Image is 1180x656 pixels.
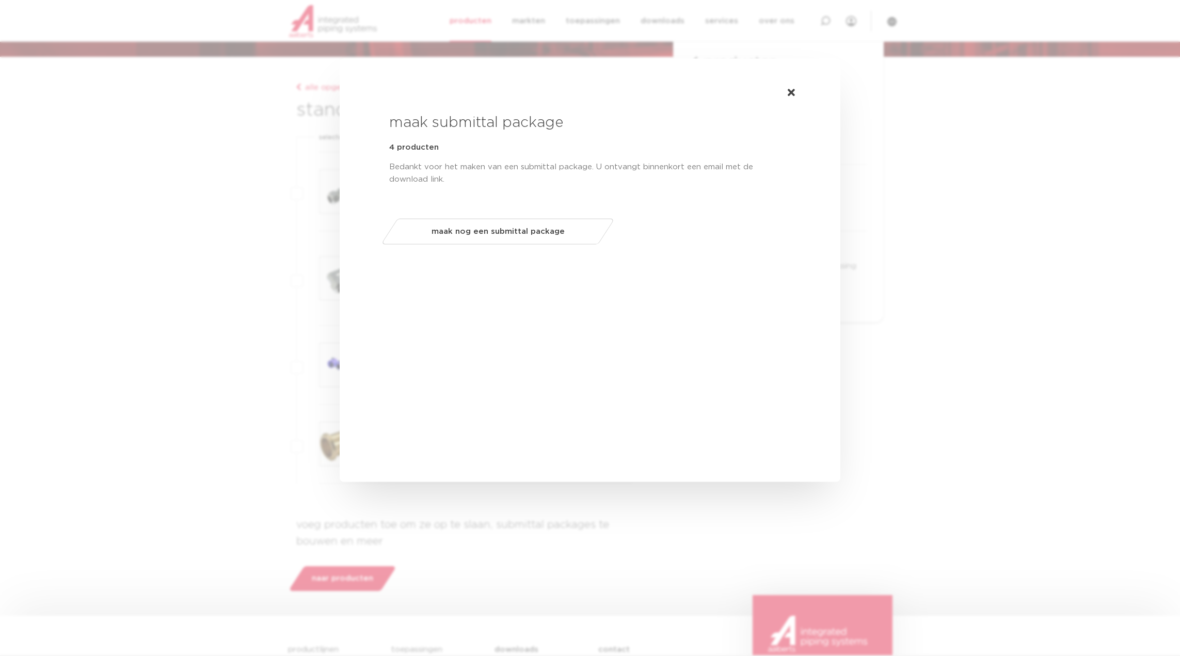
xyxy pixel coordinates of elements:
[389,161,791,186] div: Bedankt voor het maken van een submittal package. U ontvangt binnenkort een email met de download...
[381,219,615,245] a: maak nog een submittal package
[389,143,394,151] span: 4
[389,113,791,133] h3: maak submittal package
[432,223,565,240] span: maak nog een submittal package
[397,143,439,151] span: producten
